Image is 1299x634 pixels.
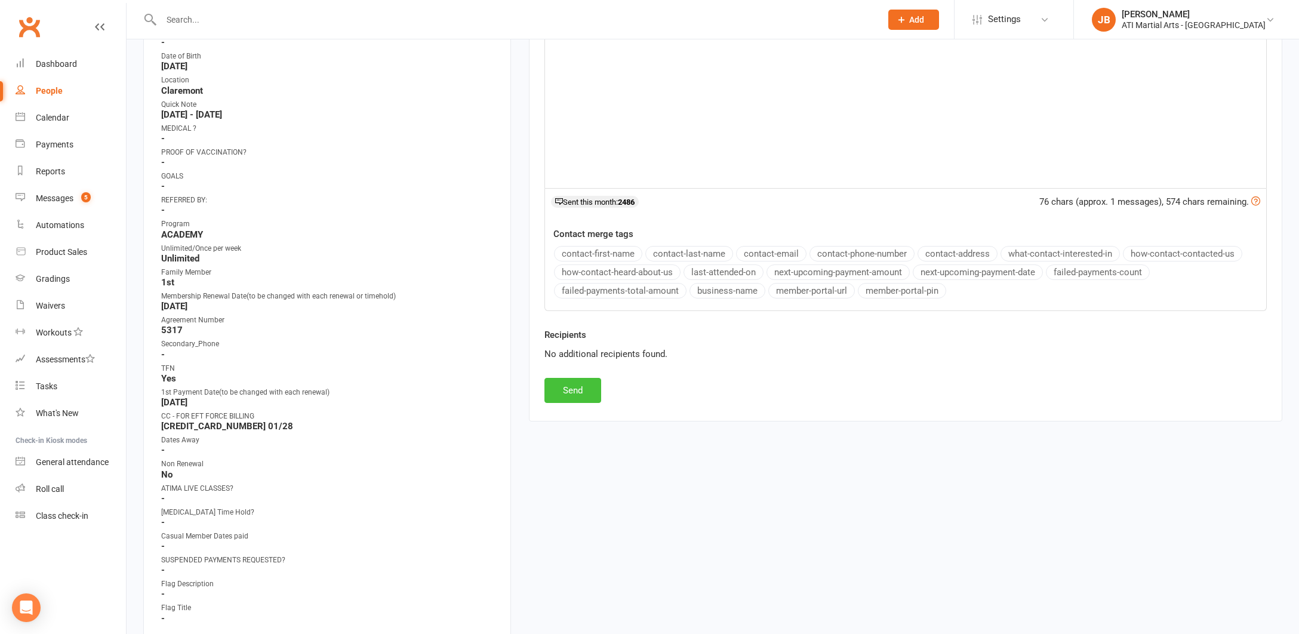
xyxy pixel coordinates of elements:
strong: 2486 [618,198,635,207]
strong: 1st [161,277,495,288]
div: Location [161,75,495,86]
button: contact-last-name [645,246,733,261]
div: [MEDICAL_DATA] Time Hold? [161,507,495,518]
strong: - [161,445,495,456]
div: Assessments [36,355,95,364]
div: REFERRED BY: [161,195,495,206]
button: how-contact-contacted-us [1123,246,1242,261]
div: Agreement Number [161,315,495,326]
div: PROOF OF VACCINATION? [161,147,495,158]
a: Automations [16,212,126,239]
div: No additional recipients found. [544,347,1267,361]
strong: - [161,181,495,192]
div: Program [161,218,495,230]
button: business-name [689,283,765,298]
div: Automations [36,220,84,230]
strong: - [161,493,495,504]
div: Waivers [36,301,65,310]
button: contact-email [736,246,807,261]
strong: - [161,157,495,168]
strong: - [161,37,495,48]
div: What's New [36,408,79,418]
div: MEDICAL ? [161,123,495,134]
a: Calendar [16,104,126,131]
div: Quick Note [161,99,495,110]
button: Send [544,378,601,403]
strong: [DATE] [161,301,495,312]
div: Open Intercom Messenger [12,593,41,622]
div: Gradings [36,274,70,284]
div: 76 chars (approx. 1 messages), 574 chars remaining. [1039,195,1260,209]
strong: - [161,541,495,552]
button: failed-payments-total-amount [554,283,687,298]
div: Product Sales [36,247,87,257]
strong: Claremont [161,85,495,96]
span: Add [909,15,924,24]
div: People [36,86,63,96]
div: Casual Member Dates paid [161,531,495,542]
button: next-upcoming-payment-amount [767,264,910,280]
a: Gradings [16,266,126,293]
div: General attendance [36,457,109,467]
button: how-contact-heard-about-us [554,264,681,280]
div: Secondary_Phone [161,338,495,350]
div: Membership Renewal Date(to be changed with each renewal or timehold) [161,291,495,302]
strong: - [161,565,495,575]
button: next-upcoming-payment-date [913,264,1043,280]
div: Sent this month: [551,196,639,208]
div: Dashboard [36,59,77,69]
strong: [DATE] [161,61,495,72]
a: Reports [16,158,126,185]
strong: - [161,613,495,624]
div: Dates Away [161,435,495,446]
a: Messages 5 [16,185,126,212]
div: Tasks [36,381,57,391]
label: Recipients [544,328,586,342]
div: TFN [161,363,495,374]
strong: - [161,349,495,360]
div: Payments [36,140,73,149]
span: 5 [81,192,91,202]
a: General attendance kiosk mode [16,449,126,476]
strong: No [161,469,495,480]
a: Workouts [16,319,126,346]
div: Date of Birth [161,51,495,62]
a: Class kiosk mode [16,503,126,530]
button: contact-first-name [554,246,642,261]
a: Waivers [16,293,126,319]
strong: [DATE] [161,397,495,408]
div: Workouts [36,328,72,337]
a: Payments [16,131,126,158]
input: Search... [158,11,873,28]
button: what-contact-interested-in [1001,246,1120,261]
button: contact-phone-number [809,246,915,261]
strong: ACADEMY [161,229,495,240]
strong: Yes [161,373,495,384]
div: Flag Title [161,602,495,614]
div: CC - FOR EFT FORCE BILLING [161,411,495,422]
strong: [DATE] - [DATE] [161,109,495,120]
strong: Unlimited [161,253,495,264]
div: ATIMA LIVE CLASSES? [161,483,495,494]
div: JB [1092,8,1116,32]
div: Calendar [36,113,69,122]
div: Flag Description [161,578,495,590]
div: Roll call [36,484,64,494]
div: ATI Martial Arts - [GEOGRAPHIC_DATA] [1122,20,1266,30]
label: Contact merge tags [553,227,633,241]
a: Product Sales [16,239,126,266]
div: SUSPENDED PAYMENTS REQUESTED? [161,555,495,566]
a: Clubworx [14,12,44,42]
div: Class check-in [36,511,88,521]
strong: - [161,589,495,599]
a: What's New [16,400,126,427]
a: Tasks [16,373,126,400]
div: [PERSON_NAME] [1122,9,1266,20]
div: Non Renewal [161,458,495,470]
strong: [CREDIT_CARD_NUMBER] 01/28 [161,421,495,432]
strong: 5317 [161,325,495,336]
strong: - [161,205,495,216]
a: Roll call [16,476,126,503]
button: last-attended-on [684,264,764,280]
button: failed-payments-count [1046,264,1150,280]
